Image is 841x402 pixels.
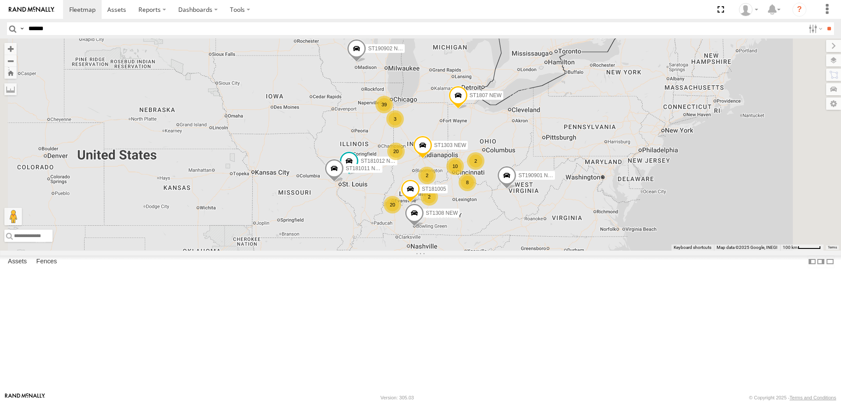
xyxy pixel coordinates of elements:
[780,245,823,251] button: Map Scale: 100 km per 49 pixels
[346,165,384,171] span: ST181011 NEW
[792,3,806,17] i: ?
[4,55,17,67] button: Zoom out
[4,208,22,225] button: Drag Pegman onto the map to open Street View
[518,172,556,178] span: ST190901 NEW
[4,67,17,79] button: Zoom Home
[4,83,17,95] label: Measure
[674,245,711,251] button: Keyboard shortcuts
[420,188,438,206] div: 2
[459,174,476,191] div: 8
[717,245,777,250] span: Map data ©2025 Google, INEGI
[5,393,45,402] a: Visit our Website
[9,7,54,13] img: rand-logo.svg
[790,395,836,400] a: Terms and Conditions
[418,167,436,184] div: 2
[32,255,61,268] label: Fences
[446,157,464,175] div: 10
[426,210,458,216] span: ST1308 NEW
[368,45,406,52] span: ST190902 NEW
[4,43,17,55] button: Zoom in
[783,245,798,250] span: 100 km
[470,92,502,98] span: ST1807 NEW
[434,142,466,148] span: ST1303 NEW
[816,255,825,268] label: Dock Summary Table to the Right
[381,395,414,400] div: Version: 305.03
[826,98,841,110] label: Map Settings
[736,3,761,16] div: Henry Harris
[828,246,837,249] a: Terms
[467,152,484,170] div: 2
[749,395,836,400] div: © Copyright 2025 -
[805,22,824,35] label: Search Filter Options
[384,196,401,213] div: 20
[386,110,404,128] div: 3
[4,255,31,268] label: Assets
[826,255,834,268] label: Hide Summary Table
[387,143,405,160] div: 20
[18,22,25,35] label: Search Query
[360,158,399,164] span: ST181012 NEW
[375,96,393,113] div: 39
[808,255,816,268] label: Dock Summary Table to the Left
[422,186,446,192] span: ST181005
